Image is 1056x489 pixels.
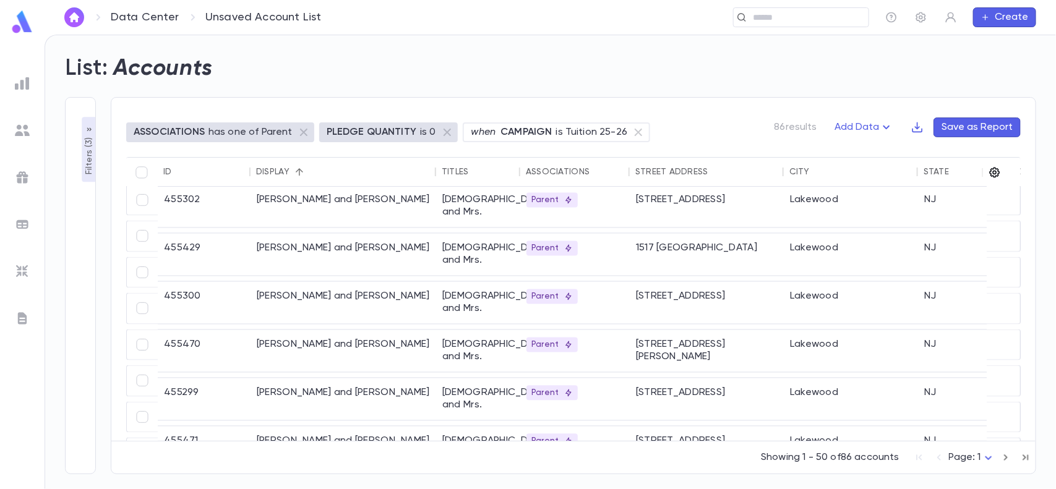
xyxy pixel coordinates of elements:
[526,289,578,304] div: Parent
[15,217,30,232] img: batches_grey.339ca447c9d9533ef1741baa751efc33.svg
[918,282,1011,324] div: NJ
[531,195,573,205] p: Parent
[208,126,293,138] p: has one of Parent
[949,453,981,462] span: Page: 1
[15,311,30,326] img: letters_grey.7941b92b52307dd3b8a917253454ce1c.svg
[158,427,251,469] div: 455471
[205,11,322,24] p: Unsaved Account List
[15,76,30,91] img: reports_grey.c525e4749d1bce6a11f5fe2a8de1b229.svg
[708,162,728,182] button: Sort
[630,378,784,420] div: [STREET_ADDRESS]
[256,167,290,177] div: Display
[111,11,179,24] a: Data Center
[810,162,830,182] button: Sort
[134,126,205,138] p: ASSOCIATIONS
[630,234,784,276] div: 1517 [GEOGRAPHIC_DATA]
[918,378,1011,420] div: NJ
[15,264,30,279] img: imports_grey.530a8a0e642e233f2baf0ef88e8c9fcb.svg
[630,330,784,372] div: [STREET_ADDRESS][PERSON_NAME]
[827,117,901,137] button: Add Data
[251,378,436,420] div: [PERSON_NAME] and [PERSON_NAME]
[442,167,469,177] div: Titles
[436,378,520,420] div: [DEMOGRAPHIC_DATA] and Mrs.
[784,234,918,276] div: Lakewood
[526,193,578,208] div: Parent
[82,117,97,182] button: Filters (3)
[630,185,784,227] div: [STREET_ADDRESS]
[784,378,918,420] div: Lakewood
[531,436,573,446] p: Parent
[918,330,1011,372] div: NJ
[463,122,650,142] div: whenCAMPAIGNis Tuition 25-26
[949,448,996,467] div: Page: 1
[436,427,520,469] div: [DEMOGRAPHIC_DATA] and Mrs.
[163,167,172,177] div: ID
[126,122,314,142] div: ASSOCIATIONShas one of Parent
[251,234,436,276] div: [PERSON_NAME] and [PERSON_NAME]
[158,282,251,324] div: 455300
[630,427,784,469] div: [STREET_ADDRESS]
[973,7,1036,27] button: Create
[934,117,1021,137] button: Save as Report
[918,234,1011,276] div: NJ
[436,282,520,324] div: [DEMOGRAPHIC_DATA] and Mrs.
[784,427,918,469] div: Lakewood
[531,340,573,350] p: Parent
[526,434,578,449] div: Parent
[500,126,552,138] p: CAMPAIGN
[918,427,1011,469] div: NJ
[784,185,918,227] div: Lakewood
[420,126,436,138] p: is 0
[469,162,489,182] button: Sort
[436,185,520,227] div: [DEMOGRAPHIC_DATA] and Mrs.
[251,330,436,372] div: [PERSON_NAME] and [PERSON_NAME]
[789,167,810,177] div: City
[949,162,969,182] button: Sort
[784,282,918,324] div: Lakewood
[918,185,1011,227] div: NJ
[113,55,213,82] h2: Accounts
[15,170,30,185] img: campaigns_grey.99e729a5f7ee94e3726e6486bddda8f1.svg
[15,123,30,138] img: students_grey.60c7aba0da46da39d6d829b817ac14fc.svg
[290,162,309,182] button: Sort
[531,292,573,302] p: Parent
[251,185,436,227] div: [PERSON_NAME] and [PERSON_NAME]
[158,234,251,276] div: 455429
[924,167,949,177] div: State
[630,282,784,324] div: [STREET_ADDRESS]
[436,234,520,276] div: [DEMOGRAPHIC_DATA] and Mrs.
[10,10,35,34] img: logo
[172,162,192,182] button: Sort
[436,330,520,372] div: [DEMOGRAPHIC_DATA] and Mrs.
[775,121,817,134] p: 86 results
[319,122,458,142] div: PLEDGE QUANTITYis 0
[531,388,573,398] p: Parent
[251,282,436,324] div: [PERSON_NAME] and [PERSON_NAME]
[158,185,251,227] div: 455302
[635,167,708,177] div: Street Address
[83,135,95,175] p: Filters ( 3 )
[67,12,82,22] img: home_white.a664292cf8c1dea59945f0da9f25487c.svg
[251,427,436,469] div: [PERSON_NAME] and [PERSON_NAME]
[526,386,578,401] div: Parent
[158,378,251,420] div: 455299
[526,241,578,256] div: Parent
[471,126,496,138] p: when
[784,330,918,372] div: Lakewood
[556,126,628,138] p: is Tuition 25-26
[158,330,251,372] div: 455470
[327,126,416,138] p: PLEDGE QUANTITY
[65,55,108,82] h2: List:
[531,244,573,253] p: Parent
[761,451,899,464] p: Showing 1 - 50 of 86 accounts
[526,338,578,352] div: Parent
[526,167,590,177] div: Associations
